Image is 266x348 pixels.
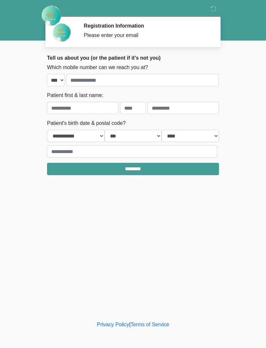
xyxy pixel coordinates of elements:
[97,322,129,327] a: Privacy Policy
[129,322,130,327] a: |
[41,5,62,26] img: Rehydrate Aesthetics & Wellness Logo
[47,119,126,127] label: Patient's birth date & postal code?
[47,91,103,99] label: Patient first & last name:
[47,64,148,71] label: Which mobile number can we reach you at?
[52,23,71,42] img: Agent Avatar
[84,31,209,39] div: Please enter your email
[130,322,169,327] a: Terms of Service
[47,55,219,61] h2: Tell us about you (or the patient if it's not you)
